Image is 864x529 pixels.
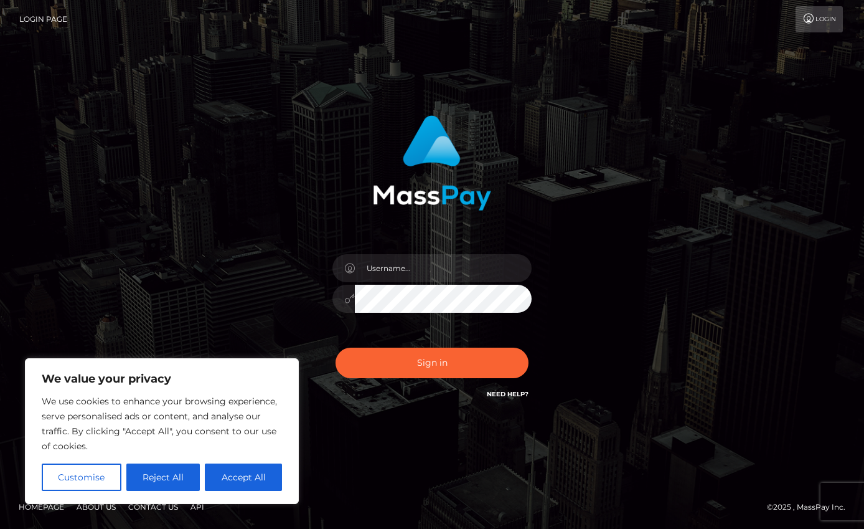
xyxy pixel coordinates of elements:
[42,371,282,386] p: We value your privacy
[767,500,855,514] div: © 2025 , MassPay Inc.
[373,115,491,211] img: MassPay Login
[796,6,843,32] a: Login
[126,464,200,491] button: Reject All
[205,464,282,491] button: Accept All
[336,348,528,378] button: Sign in
[72,497,121,517] a: About Us
[14,497,69,517] a: Homepage
[487,390,528,398] a: Need Help?
[42,394,282,454] p: We use cookies to enhance your browsing experience, serve personalised ads or content, and analys...
[123,497,183,517] a: Contact Us
[355,254,532,282] input: Username...
[42,464,121,491] button: Customise
[185,497,209,517] a: API
[19,6,67,32] a: Login Page
[25,358,299,504] div: We value your privacy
